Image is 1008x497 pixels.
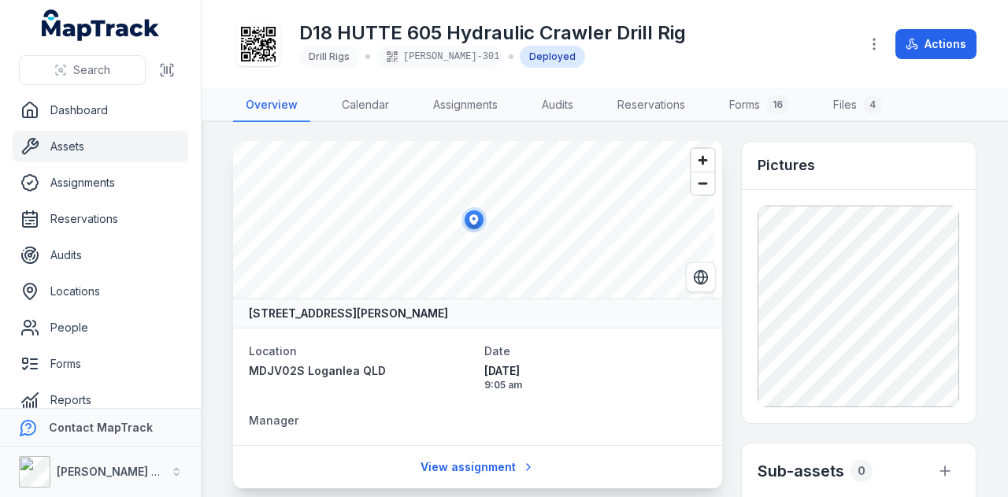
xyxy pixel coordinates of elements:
[529,89,586,122] a: Audits
[863,95,882,114] div: 4
[691,149,714,172] button: Zoom in
[299,20,686,46] h1: D18 HUTTE 605 Hydraulic Crawler Drill Rig
[233,141,714,299] canvas: Map
[686,262,716,292] button: Switch to Satellite View
[329,89,402,122] a: Calendar
[13,95,188,126] a: Dashboard
[249,306,448,321] strong: [STREET_ADDRESS][PERSON_NAME]
[49,421,153,434] strong: Contact MapTrack
[249,363,472,379] a: MDJV02S Loganlea QLD
[249,344,297,358] span: Location
[13,239,188,271] a: Audits
[13,348,188,380] a: Forms
[821,89,895,122] a: Files4
[13,167,188,198] a: Assignments
[484,363,707,379] span: [DATE]
[249,364,386,377] span: MDJV02S Loganlea QLD
[13,312,188,343] a: People
[57,465,186,478] strong: [PERSON_NAME] Group
[410,452,545,482] a: View assignment
[484,363,707,391] time: 04/09/2025, 9:05:02 am
[249,414,298,427] span: Manager
[766,95,789,114] div: 16
[309,50,350,62] span: Drill Rigs
[758,154,815,176] h3: Pictures
[691,172,714,195] button: Zoom out
[484,344,510,358] span: Date
[484,379,707,391] span: 9:05 am
[421,89,510,122] a: Assignments
[19,55,146,85] button: Search
[605,89,698,122] a: Reservations
[42,9,160,41] a: MapTrack
[13,131,188,162] a: Assets
[895,29,976,59] button: Actions
[717,89,802,122] a: Forms16
[233,89,310,122] a: Overview
[13,203,188,235] a: Reservations
[13,276,188,307] a: Locations
[13,384,188,416] a: Reports
[520,46,585,68] div: Deployed
[73,62,110,78] span: Search
[758,460,844,482] h2: Sub-assets
[850,460,873,482] div: 0
[376,46,502,68] div: [PERSON_NAME]-301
